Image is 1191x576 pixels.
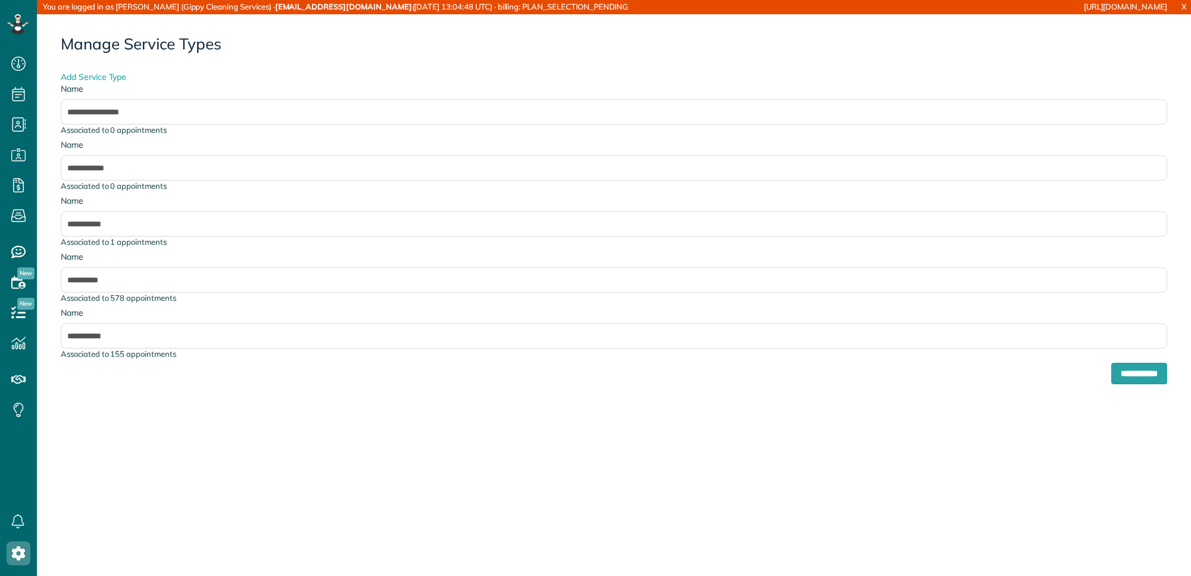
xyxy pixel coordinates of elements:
[275,2,412,11] strong: [EMAIL_ADDRESS][DOMAIN_NAME]
[61,124,1167,136] div: Associated to 0 appointments
[61,83,1167,95] label: Name
[61,236,1167,248] div: Associated to 1 appointments
[17,298,35,310] span: New
[61,71,126,82] a: Add Service Type
[61,307,1167,319] label: Name
[17,267,35,279] span: New
[61,139,1167,151] label: Name
[1084,2,1167,11] a: [URL][DOMAIN_NAME]
[61,251,1167,263] label: Name
[61,292,1167,304] div: Associated to 578 appointments
[61,195,1167,207] label: Name
[61,180,1167,192] div: Associated to 0 appointments
[61,348,1167,360] div: Associated to 155 appointments
[61,36,1167,53] h3: Manage Service Types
